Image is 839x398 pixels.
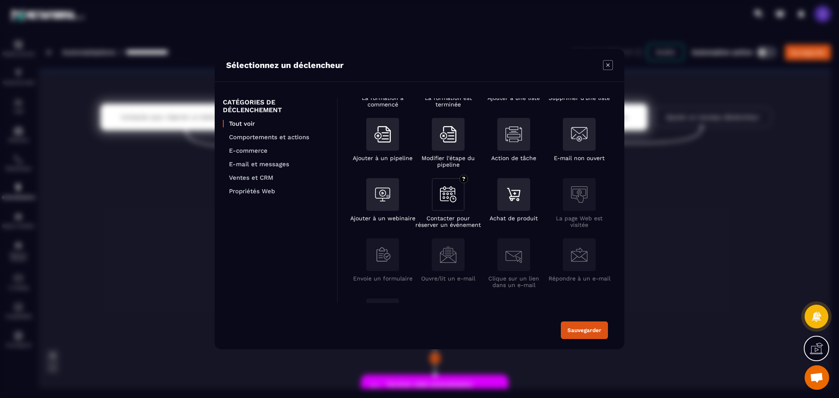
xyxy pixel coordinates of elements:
p: La page Web est visitée [546,215,612,228]
p: Contacter pour réserver un événement [415,215,481,228]
p: Tout voir [229,120,329,127]
img: readMail.svg [440,246,456,263]
img: clickEmail.svg [506,246,522,263]
p: Action de tâche [491,155,536,161]
img: addToList.svg [374,126,391,142]
a: Ouvrir le chat [805,365,829,390]
img: circle-question.f98f3ed8.svg [460,175,468,183]
img: formSubmit.svg [374,246,391,263]
img: addToAWebinar.svg [374,186,391,203]
button: Sauvegarder [561,321,608,339]
p: Achat de produit [490,215,538,222]
p: La formation a commencé [350,95,415,108]
p: E-mail et messages [229,161,329,168]
p: Modifier l'étape du pipeline [415,155,481,168]
p: Ajouter à un pipeline [353,155,413,161]
img: contactBookAnEvent.svg [440,186,456,202]
p: Envoie un formulaire [353,275,413,282]
p: E-mail non ouvert [554,155,605,161]
p: La formation est terminée [415,95,481,108]
p: Comportements et actions [229,133,329,141]
p: Clique sur un lien dans un e-mail [481,275,546,288]
img: productPurchase.svg [506,186,522,203]
p: Ajouter à un webinaire [350,215,415,222]
p: Ventes et CRM [229,174,329,181]
img: removeFromList.svg [440,126,456,142]
p: E-commerce [229,147,329,154]
p: CATÉGORIES DE DÉCLENCHEMENT [223,98,329,114]
p: Propriétés Web [229,188,329,195]
img: webpage.svg [571,186,587,203]
p: Répondre à un e-mail [549,275,610,282]
p: Sélectionnez un déclencheur [226,60,344,70]
p: Ouvre/lit un e-mail [421,275,475,282]
img: taskAction.svg [506,126,522,142]
img: answerEmail.svg [571,246,587,263]
img: notOpenEmail.svg [571,126,587,142]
